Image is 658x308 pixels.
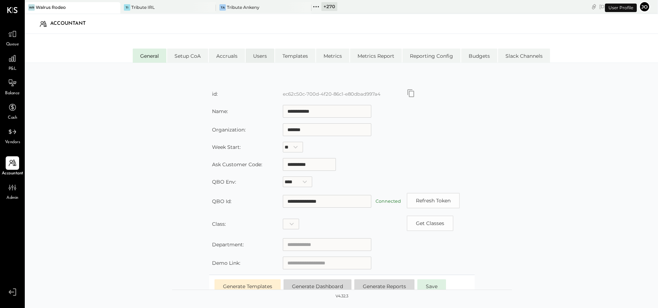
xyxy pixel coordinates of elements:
button: Refresh Token [407,193,460,208]
div: WR [28,4,35,11]
button: Jo [639,1,650,12]
button: Copy id [407,215,453,231]
div: User Profile [605,4,637,12]
div: [DATE] [599,3,637,10]
a: Admin [0,181,24,201]
a: Balance [0,76,24,97]
a: P&L [0,52,24,72]
span: Cash [8,115,17,121]
button: Copy id [407,89,415,97]
label: ec62c50c-700d-4f20-86c1-e80dbad997a4 [283,91,381,97]
label: Demo Link: [212,260,240,266]
div: Accountant [50,18,93,29]
li: Users [246,49,274,63]
label: Connected [376,198,401,204]
label: id: [212,91,218,97]
div: TA [219,4,226,11]
a: Vendors [0,125,24,146]
span: Queue [6,41,19,48]
span: Generate Dashboard [292,283,343,290]
a: Queue [0,27,24,48]
li: Accruals [209,49,245,63]
span: Accountant [2,170,23,177]
li: Slack Channels [498,49,550,63]
span: Balance [5,90,20,97]
button: Save [417,279,446,293]
label: Class: [212,221,226,227]
div: Walrus Rodeo [36,4,66,10]
li: Reporting Config [402,49,460,63]
span: Vendors [5,139,20,146]
label: QBO Env: [212,179,236,185]
div: copy link [590,3,597,10]
li: Metrics [316,49,349,63]
div: Tribute Ankeny [227,4,259,10]
button: Generate Dashboard [284,279,351,293]
div: v 4.32.3 [336,293,348,299]
label: QBO Id: [212,198,231,205]
span: Generate Templates [223,283,272,290]
li: Setup CoA [167,49,208,63]
button: Generate Templates [214,279,281,293]
span: Admin [6,195,18,201]
label: Department: [212,241,244,248]
span: P&L [8,66,17,72]
li: General [133,49,166,63]
span: Generate Reports [363,283,406,290]
div: + 270 [321,2,337,11]
li: Budgets [461,49,497,63]
label: Name: [212,108,228,114]
a: Cash [0,101,24,121]
li: Templates [275,49,315,63]
div: Tribute IRL [131,4,155,10]
a: Accountant [0,156,24,177]
li: Metrics Report [350,49,402,63]
div: TI [124,4,130,11]
label: Organization: [212,127,246,133]
label: Week Start: [212,144,241,150]
label: Ask Customer Code: [212,161,262,168]
button: Generate Reports [354,279,414,293]
span: Save [426,283,437,290]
